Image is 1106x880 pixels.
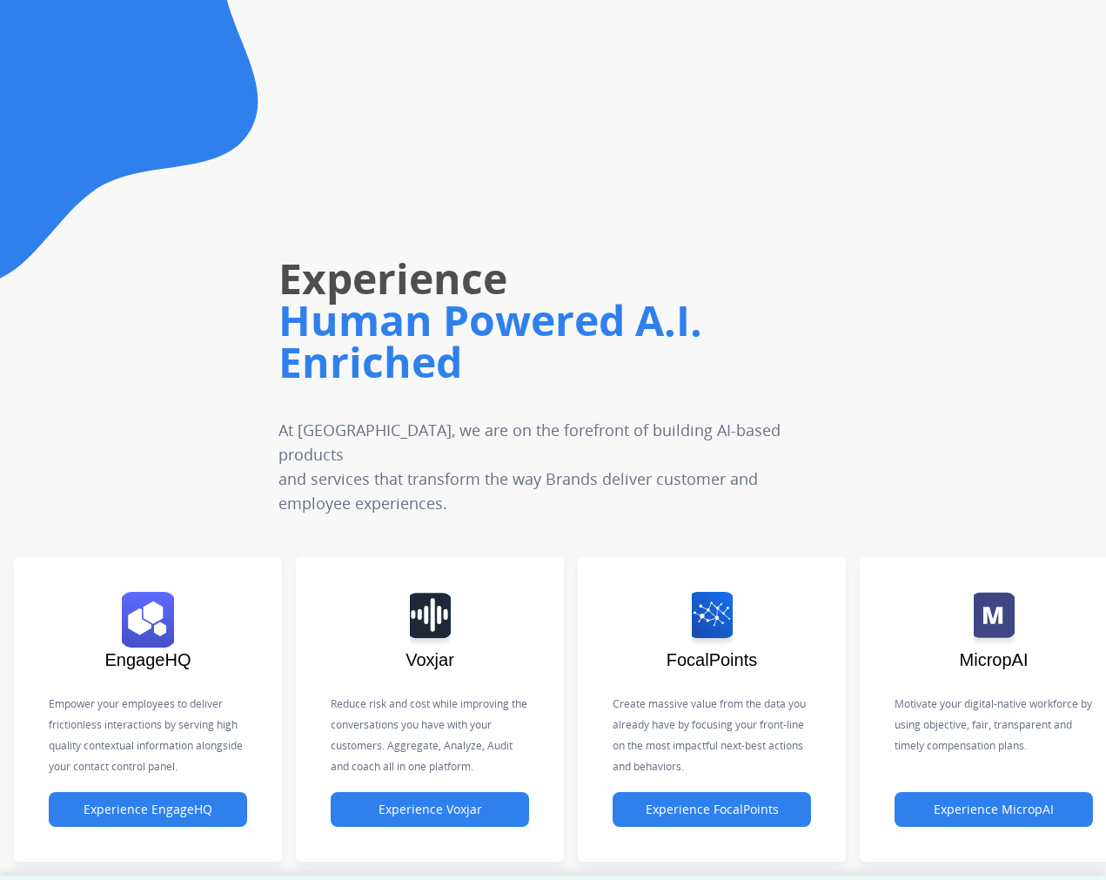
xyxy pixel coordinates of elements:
[410,592,451,648] img: logo
[331,803,529,817] a: Experience Voxjar
[278,292,802,390] h1: Human Powered A.I. Enriched
[613,792,811,827] button: Experience FocalPoints
[49,803,247,817] a: Experience EngageHQ
[105,650,191,669] span: EngageHQ
[331,694,529,777] p: Reduce risk and cost while improving the conversations you have with your customers. Aggregate, A...
[895,792,1093,827] button: Experience MicropAI
[895,694,1093,756] p: Motivate your digital-native workforce by using objective, fair, transparent and timely compensat...
[974,592,1015,648] img: logo
[960,650,1029,669] span: MicropAI
[331,792,529,827] button: Experience Voxjar
[613,694,811,777] p: Create massive value from the data you already have by focusing your front-line on the most impac...
[278,251,802,306] h1: Experience
[406,650,454,669] span: Voxjar
[49,792,247,827] button: Experience EngageHQ
[278,418,802,515] p: At [GEOGRAPHIC_DATA], we are on the forefront of building AI-based products and services that tra...
[49,694,247,777] p: Empower your employees to deliver frictionless interactions by serving high quality contextual in...
[613,803,811,817] a: Experience FocalPoints
[895,803,1093,817] a: Experience MicropAI
[667,650,758,669] span: FocalPoints
[122,592,174,648] img: logo
[692,592,733,648] img: logo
